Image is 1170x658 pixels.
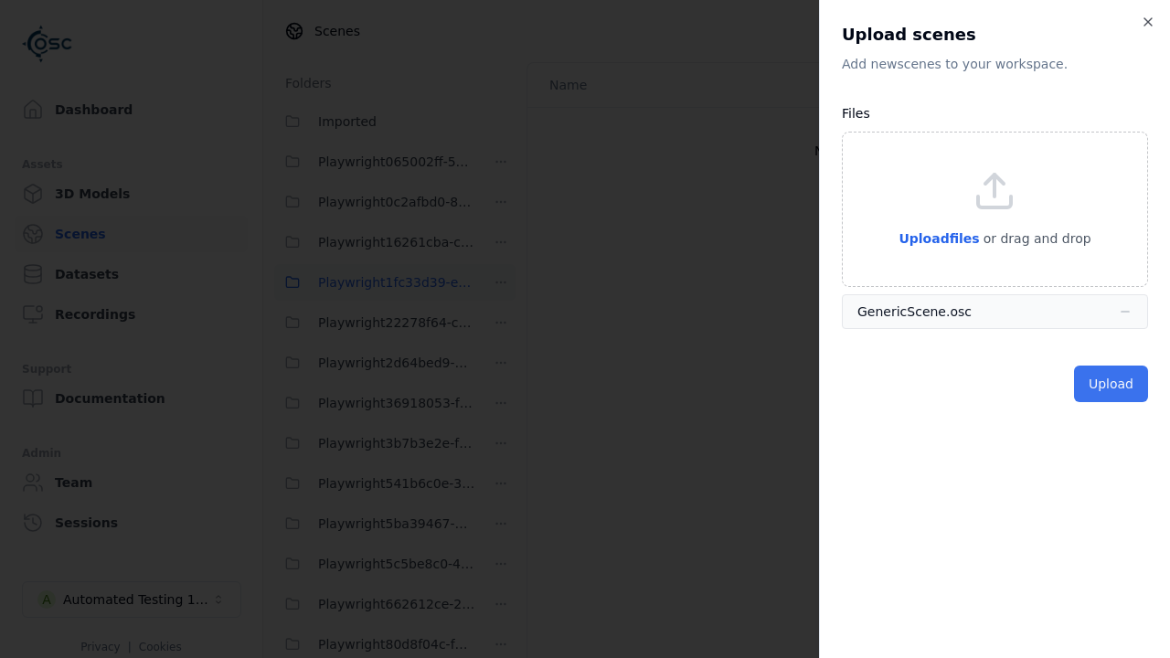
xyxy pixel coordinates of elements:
[899,231,979,246] span: Upload files
[1074,366,1148,402] button: Upload
[842,106,870,121] label: Files
[842,55,1148,73] p: Add new scene s to your workspace.
[857,302,972,321] div: GenericScene.osc
[980,228,1091,249] p: or drag and drop
[842,22,1148,48] h2: Upload scenes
